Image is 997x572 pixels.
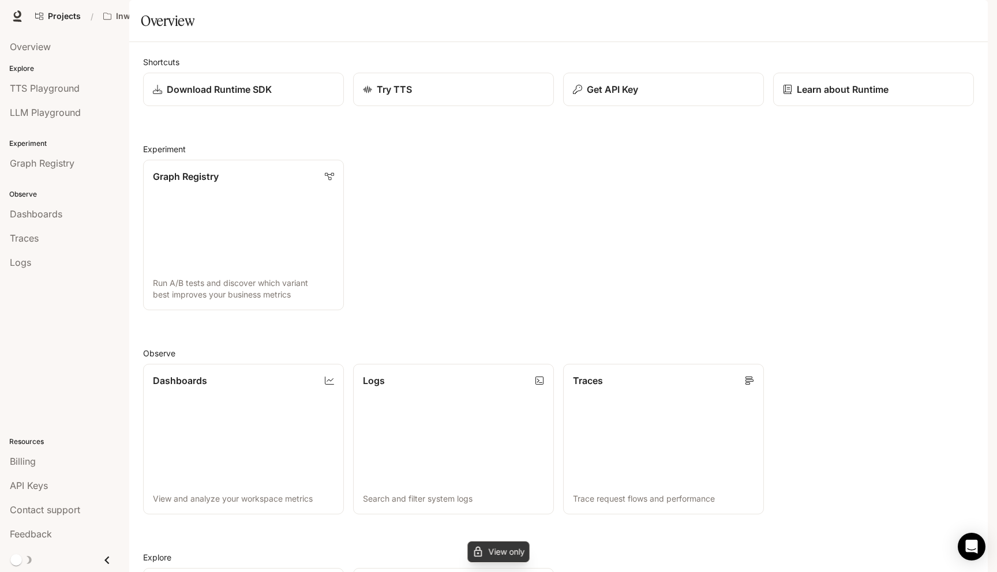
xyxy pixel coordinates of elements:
[143,364,344,514] a: DashboardsView and analyze your workspace metrics
[467,541,530,563] div: You do not have permission to edit this workspace.
[353,364,554,514] a: LogsSearch and filter system logs
[143,73,344,106] a: Download Runtime SDK
[153,374,207,387] p: Dashboards
[587,82,638,96] p: Get API Key
[573,493,754,505] p: Trace request flows and performance
[153,170,219,183] p: Graph Registry
[563,73,764,106] button: Get API Key
[143,347,974,359] h2: Observe
[86,10,98,22] div: /
[30,5,86,28] a: Go to projects
[143,160,344,310] a: Graph RegistryRun A/B tests and discover which variant best improves your business metrics
[143,143,974,155] h2: Experiment
[797,82,889,96] p: Learn about Runtime
[143,551,974,563] h2: Explore
[773,73,974,106] a: Learn about Runtime
[563,364,764,514] a: TracesTrace request flows and performance
[153,277,334,300] p: Run A/B tests and discover which variant best improves your business metrics
[48,12,81,21] span: Projects
[377,82,412,96] p: Try TTS
[167,82,272,96] p: Download Runtime SDK
[141,9,194,32] h1: Overview
[353,73,554,106] a: Try TTS
[98,5,198,28] button: All workspaces
[153,493,334,505] p: View and analyze your workspace metrics
[363,374,385,387] p: Logs
[573,374,603,387] p: Traces
[958,533,985,560] div: Open Intercom Messenger
[363,493,544,505] p: Search and filter system logs
[489,548,525,556] p: View only
[143,56,974,68] h2: Shortcuts
[116,12,181,21] p: Inworld AI Demos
